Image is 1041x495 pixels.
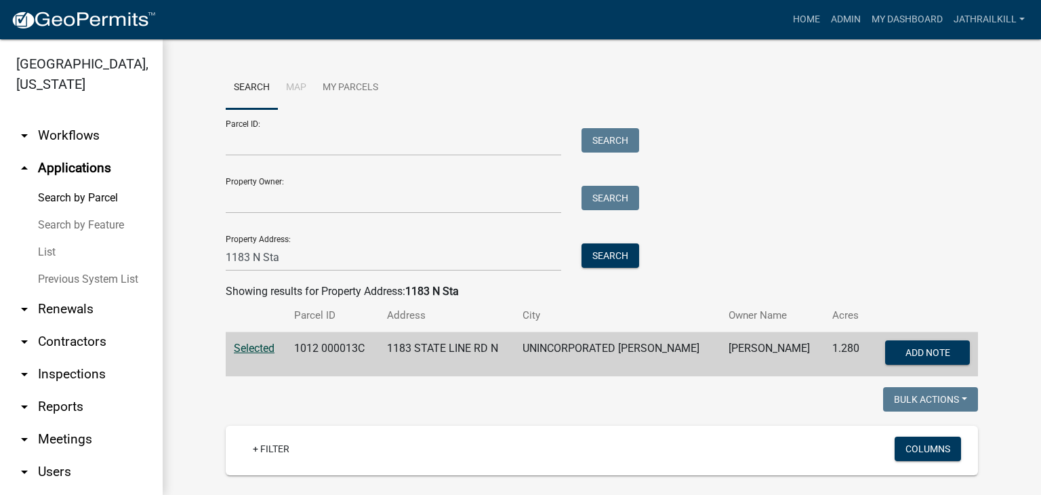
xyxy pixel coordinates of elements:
td: 1.280 [824,332,870,377]
th: Owner Name [720,300,824,332]
button: Add Note [885,340,970,365]
th: City [514,300,720,332]
button: Search [581,128,639,153]
a: My Parcels [314,66,386,110]
i: arrow_drop_down [16,431,33,448]
td: [PERSON_NAME] [720,332,824,377]
i: arrow_drop_down [16,334,33,350]
button: Search [581,243,639,268]
button: Search [581,186,639,210]
td: 1183 STATE LINE RD N [379,332,514,377]
strong: 1183 N Sta [405,285,459,298]
th: Parcel ID [286,300,378,332]
i: arrow_drop_down [16,301,33,317]
div: Showing results for Property Address: [226,283,978,300]
a: Jathrailkill [948,7,1030,33]
button: Columns [895,437,961,461]
td: UNINCORPORATED [PERSON_NAME] [514,332,720,377]
th: Address [379,300,514,332]
i: arrow_drop_down [16,366,33,382]
a: + Filter [242,437,300,461]
a: Home [788,7,825,33]
button: Bulk Actions [883,387,978,412]
th: Acres [824,300,870,332]
i: arrow_drop_down [16,127,33,144]
a: My Dashboard [866,7,948,33]
a: Selected [234,342,274,355]
td: 1012 000013C [286,332,378,377]
i: arrow_drop_down [16,464,33,480]
span: Add Note [905,347,950,358]
a: Admin [825,7,866,33]
i: arrow_drop_down [16,399,33,415]
i: arrow_drop_up [16,160,33,176]
a: Search [226,66,278,110]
